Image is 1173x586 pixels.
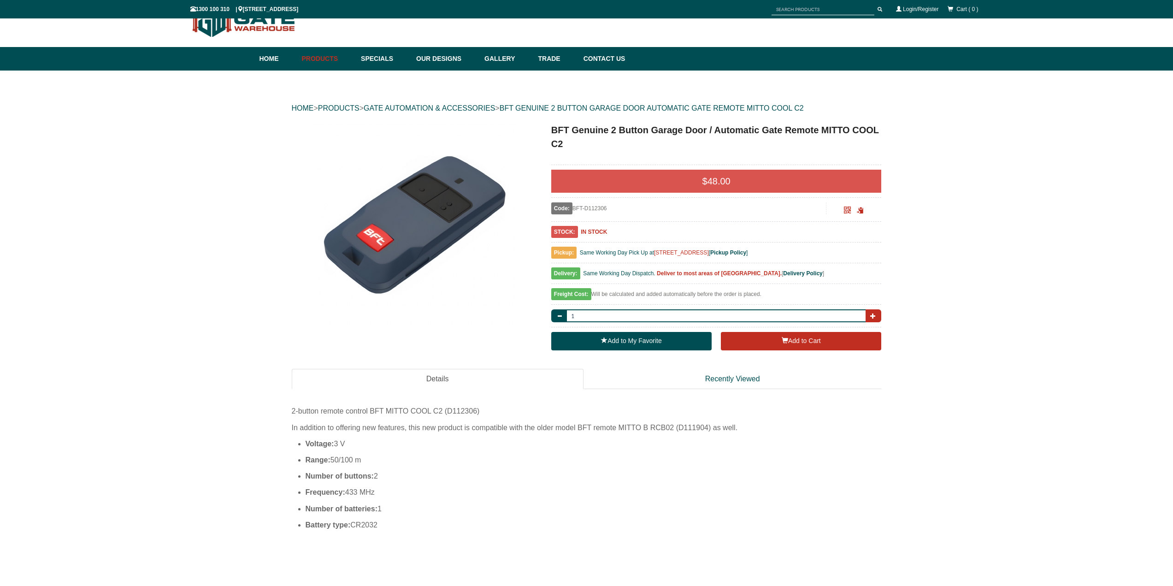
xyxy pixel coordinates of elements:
div: BFT-D112306 [551,202,826,214]
span: Same Working Day Pick Up at [ ] [580,249,748,256]
a: Gallery [480,47,533,71]
li: 3 V [306,436,882,452]
span: STOCK: [551,226,578,238]
span: Number of buttons: [306,472,374,480]
a: BFT GENUINE 2 BUTTON GARAGE DOOR AUTOMATIC GATE REMOTE MITTO COOL C2 [500,104,804,112]
a: Login/Register [903,6,938,12]
span: Delivery: [551,267,580,279]
span: Click to copy the URL [857,207,864,214]
span: Cart ( 0 ) [956,6,978,12]
a: BFT Genuine 2 Button Garage Door / Automatic Gate Remote MITTO COOL C2 - - Gate Warehouse [293,123,536,326]
a: HOME [292,104,314,112]
span: Battery type: [306,521,351,529]
span: Same Working Day Dispatch. [583,270,655,277]
button: Add to Cart [721,332,881,350]
input: SEARCH PRODUCTS [772,4,874,15]
div: > > > [292,94,882,123]
a: Products [297,47,357,71]
a: Specials [356,47,412,71]
a: PRODUCTS [318,104,360,112]
li: 433 MHz [306,484,882,500]
span: Range: [306,456,330,464]
div: [ ] [551,268,882,284]
iframe: LiveChat chat widget [989,339,1173,554]
b: Deliver to most areas of [GEOGRAPHIC_DATA]. [657,270,782,277]
li: 1 [306,501,882,517]
span: Freight Cost: [551,288,591,300]
div: Will be calculated and added automatically before the order is placed. [551,289,882,305]
a: Contact Us [579,47,625,71]
li: 50/100 m [306,452,882,468]
span: 48.00 [707,176,731,186]
span: Number of batteries: [306,505,377,513]
span: Pickup: [551,247,577,259]
span: 1300 100 310 | [STREET_ADDRESS] [190,6,299,12]
span: Voltage: [306,440,334,448]
a: Our Designs [412,47,480,71]
div: 2-button remote control BFT MITTO COOL C2 (D112306) [292,403,882,419]
a: Pickup Policy [710,249,746,256]
li: CR2032 [306,517,882,533]
a: Trade [533,47,578,71]
div: In addition to offering new features, this new product is compatible with the older model BFT rem... [292,420,882,436]
span: Code: [551,202,572,214]
div: $ [551,170,882,193]
img: BFT Genuine 2 Button Garage Door / Automatic Gate Remote MITTO COOL C2 - - Gate Warehouse [313,123,516,326]
li: 2 [306,468,882,484]
a: Details [292,369,584,390]
a: Home [259,47,297,71]
a: Click to enlarge and scan to share. [844,208,851,214]
a: [STREET_ADDRESS] [654,249,709,256]
a: Delivery Policy [783,270,822,277]
span: Frequency: [306,488,345,496]
h1: BFT Genuine 2 Button Garage Door / Automatic Gate Remote MITTO COOL C2 [551,123,882,151]
a: GATE AUTOMATION & ACCESSORIES [364,104,495,112]
a: Add to My Favorite [551,332,712,350]
a: Recently Viewed [584,369,882,390]
b: IN STOCK [581,229,607,235]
